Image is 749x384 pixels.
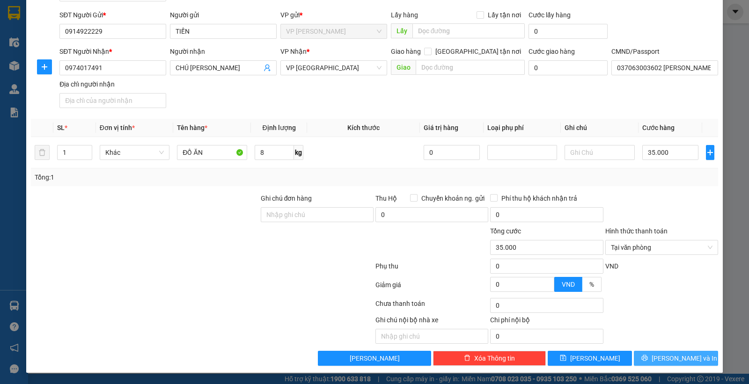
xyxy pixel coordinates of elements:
button: plus [37,59,52,74]
span: down [546,285,552,291]
div: SĐT Người Nhận [59,46,166,57]
span: VND [562,281,575,288]
input: Cước lấy hàng [529,24,608,39]
input: Dọc đường [412,23,525,38]
span: Đơn vị tính [100,124,135,131]
label: Cước giao hàng [529,48,575,55]
span: VP Ninh Bình [286,61,382,75]
span: close-circle [707,245,713,250]
button: save[PERSON_NAME] [548,351,632,366]
span: SL [57,124,65,131]
span: up [546,278,552,284]
span: Increase Value [81,145,92,152]
input: VD: Bàn, Ghế [177,145,247,160]
div: Tổng: 1 [35,172,290,182]
span: user-add [264,64,271,72]
span: Kích thước [347,124,380,131]
span: Lấy hàng [391,11,418,19]
div: CMND/Passport [611,46,718,57]
span: Khác [105,145,164,159]
div: Người nhận [170,46,277,57]
th: Ghi chú [561,119,639,137]
span: % [589,281,594,288]
span: Lấy tận nơi [484,10,525,20]
span: Giao hàng [391,48,421,55]
span: VND [605,262,618,270]
div: VP gửi [280,10,387,20]
div: Chưa thanh toán [374,298,489,315]
span: Thu Hộ [375,195,397,202]
div: Phụ thu [374,261,489,277]
span: Giá trị hàng [424,124,458,131]
span: Xóa Thông tin [474,353,515,363]
span: down [84,153,90,159]
span: [GEOGRAPHIC_DATA] tận nơi [432,46,525,57]
span: [PERSON_NAME] [350,353,400,363]
label: Cước lấy hàng [529,11,571,19]
span: Lấy [391,23,412,38]
input: Cước giao hàng [529,60,608,75]
div: Địa chỉ người nhận [59,79,166,89]
input: Nhập ghi chú [375,329,488,344]
span: Giao [391,60,416,75]
div: Chi phí nội bộ [490,315,603,329]
span: printer [641,355,648,362]
label: Hình thức thanh toán [605,227,668,235]
div: Giảm giá [374,280,489,296]
span: up [84,147,90,152]
button: plus [706,145,714,160]
span: Tổng cước [490,227,521,235]
button: printer[PERSON_NAME] và In [634,351,718,366]
input: Dọc đường [416,60,525,75]
span: delete [464,355,470,362]
div: SĐT Người Gửi [59,10,166,20]
button: delete [35,145,50,160]
span: [PERSON_NAME] [570,353,620,363]
span: plus [706,149,714,156]
span: Tên hàng [177,124,207,131]
span: VP Lê Duẩn [286,24,382,38]
th: Loại phụ phí [484,119,561,137]
span: Decrease Value [543,284,554,291]
span: save [560,355,566,362]
span: Tại văn phòng [611,240,712,254]
span: kg [294,145,303,160]
span: Chuyển khoản ng. gửi [418,193,488,203]
div: Ghi chú nội bộ nhà xe [375,315,488,329]
input: 0 [424,145,480,160]
span: Decrease Value [81,152,92,159]
button: [PERSON_NAME] [318,351,431,366]
span: [PERSON_NAME] và In [652,353,717,363]
div: Người gửi [170,10,277,20]
span: Định lượng [263,124,296,131]
input: Ghi Chú [565,145,635,160]
label: Ghi chú đơn hàng [261,195,312,202]
input: Ghi chú đơn hàng [261,207,374,222]
span: Increase Value [543,277,554,284]
button: deleteXóa Thông tin [433,351,546,366]
span: Cước hàng [642,124,675,131]
span: plus [37,63,51,71]
input: Địa chỉ của người nhận [59,93,166,108]
span: VP Nhận [280,48,307,55]
span: Phí thu hộ khách nhận trả [498,193,581,203]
